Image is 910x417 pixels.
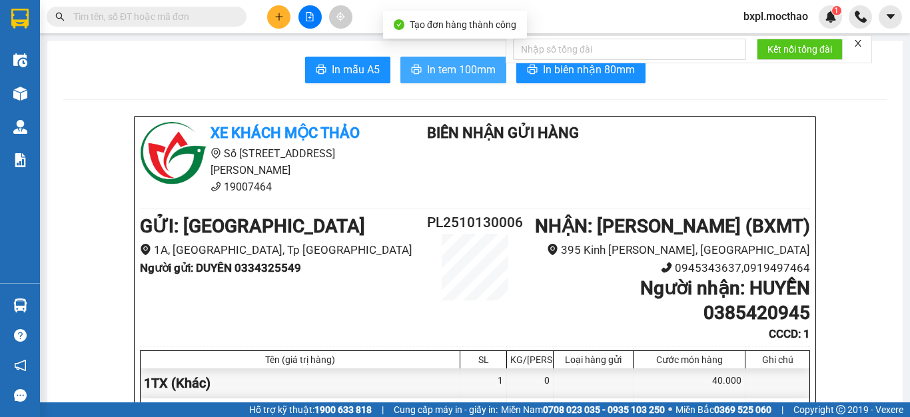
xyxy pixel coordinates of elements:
div: 1 [460,368,507,398]
span: printer [527,64,538,77]
input: Tìm tên, số ĐT hoặc mã đơn [73,9,230,24]
span: aim [336,12,345,21]
span: notification [14,359,27,372]
span: message [14,389,27,402]
span: Tạo đơn hàng thành công [410,19,516,30]
span: environment [547,244,558,255]
img: warehouse-icon [13,87,27,101]
span: close [853,39,863,48]
div: Cước món hàng [637,354,741,365]
span: phone [661,262,672,273]
span: printer [316,64,326,77]
span: Kết nối tổng đài [767,42,832,57]
span: file-add [305,12,314,21]
span: 1 [834,6,839,15]
span: caret-down [885,11,897,23]
button: aim [329,5,352,29]
b: GỬI : [GEOGRAPHIC_DATA] [140,215,365,237]
div: 0 [507,368,554,398]
sup: 1 [832,6,841,15]
button: plus [267,5,290,29]
span: search [55,12,65,21]
span: copyright [836,405,845,414]
button: file-add [298,5,322,29]
span: phone [211,181,221,192]
li: 1A, [GEOGRAPHIC_DATA], Tp [GEOGRAPHIC_DATA] [140,241,419,259]
span: In biên nhận 80mm [543,61,635,78]
span: printer [411,64,422,77]
div: Ghi chú [749,354,806,365]
img: warehouse-icon [13,120,27,134]
img: warehouse-icon [13,298,27,312]
b: Người gửi : DUYÊN 0334325549 [140,261,301,274]
button: caret-down [879,5,902,29]
span: ⚪️ [668,407,672,412]
div: 40.000 [634,368,745,398]
span: Miền Bắc [676,402,771,417]
div: SL [464,354,503,365]
div: 1TX (Khác) [141,368,460,398]
li: 395 Kinh [PERSON_NAME], [GEOGRAPHIC_DATA] [531,241,810,259]
li: 19007464 [140,179,388,195]
button: printerIn mẫu A5 [305,57,390,83]
button: printerIn tem 100mm [400,57,506,83]
img: icon-new-feature [825,11,837,23]
span: | [382,402,384,417]
span: check-circle [394,19,404,30]
span: Hỗ trợ kỹ thuật: [249,402,372,417]
span: environment [140,244,151,255]
img: solution-icon [13,153,27,167]
strong: 0708 023 035 - 0935 103 250 [543,404,665,415]
div: KG/[PERSON_NAME] [510,354,550,365]
button: Kết nối tổng đài [757,39,843,60]
b: Người nhận : HUYỀN 0385420945 [640,277,810,323]
span: environment [211,148,221,159]
img: warehouse-icon [13,53,27,67]
input: Nhập số tổng đài [513,39,746,60]
img: phone-icon [855,11,867,23]
li: 0945343637,0919497464 [531,259,810,277]
span: plus [274,12,284,21]
span: In tem 100mm [427,61,496,78]
strong: 0369 525 060 [714,404,771,415]
b: Biên Nhận Gửi Hàng [427,125,579,141]
img: logo.jpg [140,122,207,189]
span: bxpl.mocthao [733,8,819,25]
h2: PL2510130006 [419,212,531,234]
div: Tên (giá trị hàng) [144,354,456,365]
span: Miền Nam [501,402,665,417]
div: Loại hàng gửi [557,354,630,365]
span: In mẫu A5 [332,61,380,78]
strong: 1900 633 818 [314,404,372,415]
img: logo-vxr [11,9,29,29]
span: Cung cấp máy in - giấy in: [394,402,498,417]
b: Xe khách Mộc Thảo [211,125,360,141]
b: NHẬN : [PERSON_NAME] (BXMT) [535,215,810,237]
span: question-circle [14,329,27,342]
button: printerIn biên nhận 80mm [516,57,646,83]
span: | [781,402,783,417]
li: Số [STREET_ADDRESS][PERSON_NAME] [140,145,388,179]
b: CCCD : 1 [769,327,810,340]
